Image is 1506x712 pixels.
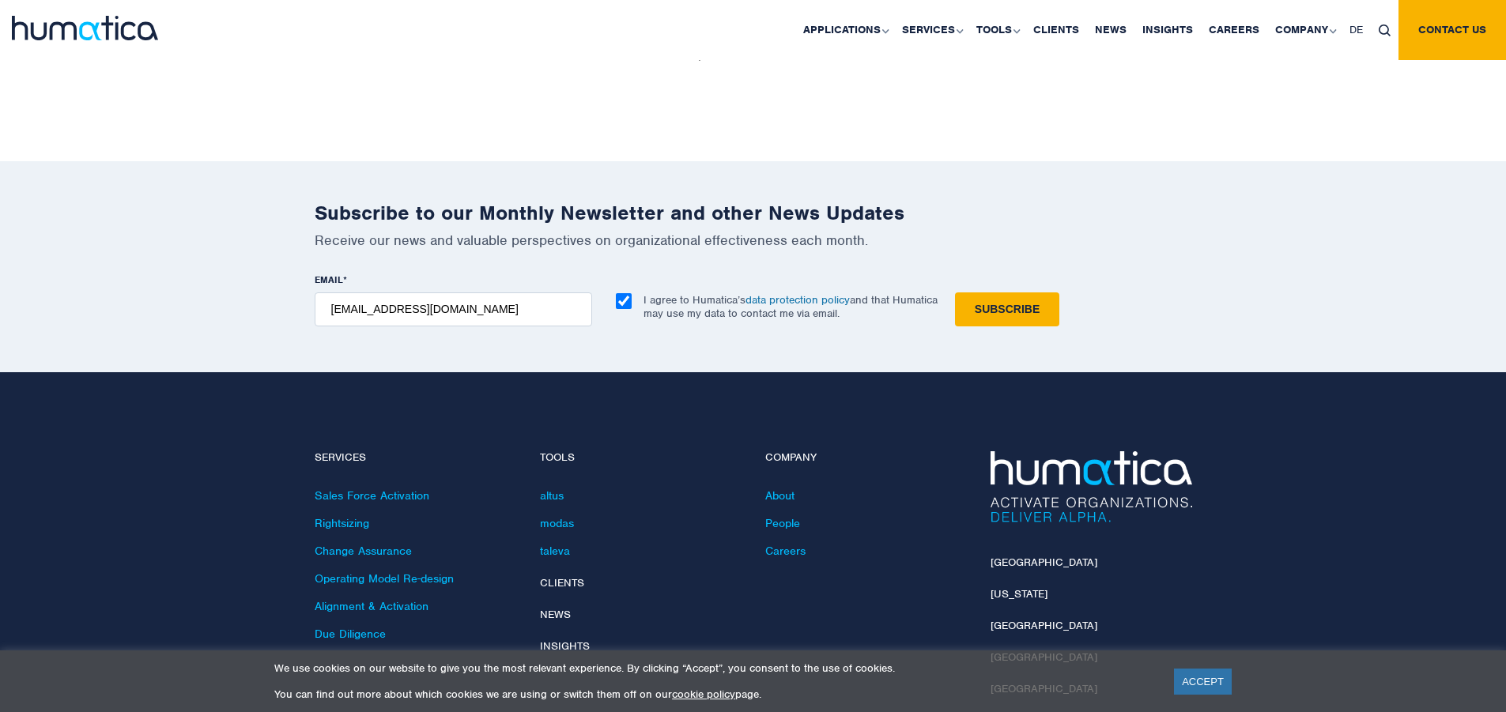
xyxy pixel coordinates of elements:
[540,451,742,465] h4: Tools
[315,516,369,530] a: Rightsizing
[765,544,806,558] a: Careers
[1174,669,1232,695] a: ACCEPT
[540,516,574,530] a: modas
[315,599,428,613] a: Alignment & Activation
[315,201,1192,225] h2: Subscribe to our Monthly Newsletter and other News Updates
[315,292,592,326] input: name@company.com
[991,556,1097,569] a: [GEOGRAPHIC_DATA]
[765,516,800,530] a: People
[991,451,1192,522] img: Humatica
[274,688,1154,701] p: You can find out more about which cookies we are using or switch them off on our page.
[540,544,570,558] a: taleva
[1379,24,1391,36] img: search_icon
[274,661,1154,675] p: We use cookies on our website to give you the most relevant experience. By clicking “Accept”, you...
[745,293,850,307] a: data protection policy
[540,488,564,503] a: altus
[540,576,584,590] a: Clients
[616,293,632,309] input: I agree to Humatica’sdata protection policyand that Humatica may use my data to contact me via em...
[540,639,590,653] a: Insights
[991,619,1097,632] a: [GEOGRAPHIC_DATA]
[315,273,343,286] span: EMAIL
[315,451,516,465] h4: Services
[991,587,1047,601] a: [US_STATE]
[765,488,795,503] a: About
[672,688,735,701] a: cookie policy
[315,627,386,641] a: Due Diligence
[315,232,1192,249] p: Receive our news and valuable perspectives on organizational effectiveness each month.
[12,16,158,40] img: logo
[955,292,1059,326] input: Subscribe
[1349,23,1363,36] span: DE
[315,544,412,558] a: Change Assurance
[315,571,454,586] a: Operating Model Re-design
[644,293,938,320] p: I agree to Humatica’s and that Humatica may use my data to contact me via email.
[315,488,429,503] a: Sales Force Activation
[765,451,967,465] h4: Company
[540,608,571,621] a: News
